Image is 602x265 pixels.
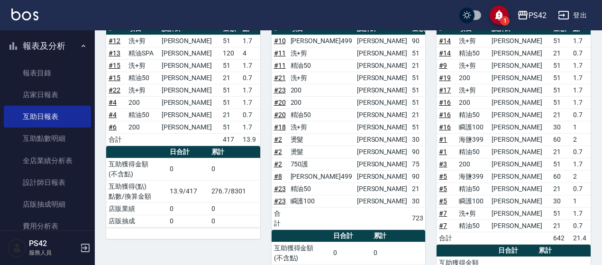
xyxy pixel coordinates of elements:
td: 0 [371,242,426,264]
td: 1.7 [571,158,591,170]
td: [PERSON_NAME] [159,72,220,84]
td: [PERSON_NAME] [489,195,550,207]
td: 0.7 [571,183,591,195]
a: #14 [439,37,451,45]
p: 服務人員 [29,248,77,257]
td: [PERSON_NAME] [355,183,410,195]
td: 燙髮 [288,146,355,158]
a: #14 [439,49,451,57]
td: [PERSON_NAME] [355,72,410,84]
td: [PERSON_NAME] [489,207,550,219]
td: 60 [551,170,571,183]
td: 精油50 [456,183,489,195]
td: 精油50 [456,146,489,158]
td: 90 [410,35,428,47]
a: #11 [274,49,286,57]
td: [PERSON_NAME] [355,158,410,170]
td: 瞬護100 [456,195,489,207]
td: [PERSON_NAME] [489,59,550,72]
td: 1.7 [571,72,591,84]
th: 累計 [371,230,426,242]
a: #2 [274,160,282,168]
td: 90 [410,170,428,183]
button: PS42 [513,6,550,25]
td: 13.9/417 [167,180,209,202]
a: #5 [439,197,447,205]
td: 51 [220,84,240,96]
td: 90 [410,146,428,158]
td: 75 [410,158,428,170]
a: #22 [109,86,120,94]
td: 21 [551,219,571,232]
td: [PERSON_NAME] [489,84,550,96]
td: [PERSON_NAME] [159,121,220,133]
td: 21 [551,47,571,59]
td: 51 [551,84,571,96]
a: #23 [274,86,286,94]
th: 日合計 [167,146,209,158]
td: [PERSON_NAME] [489,72,550,84]
td: 200 [288,84,355,96]
img: Logo [11,9,38,20]
td: [PERSON_NAME] [159,109,220,121]
td: [PERSON_NAME]499 [288,35,355,47]
td: 1.7 [240,84,260,96]
a: #4 [109,111,117,119]
td: 精油50 [288,59,355,72]
td: [PERSON_NAME] [159,96,220,109]
a: #8 [274,173,282,180]
td: 21 [410,109,428,121]
td: 200 [456,96,489,109]
td: 30 [551,195,571,207]
a: #5 [439,185,447,192]
a: #15 [109,74,120,82]
td: 洗+剪 [288,72,355,84]
td: [PERSON_NAME] [489,96,550,109]
td: 合計 [437,232,456,244]
td: 精油50 [126,109,159,121]
td: 店販業績 [106,202,167,215]
td: 0 [167,158,209,180]
a: #7 [439,210,447,217]
td: 1 [571,195,591,207]
button: 報表及分析 [4,34,91,58]
td: 洗+剪 [126,35,159,47]
td: [PERSON_NAME] [355,121,410,133]
td: 276.7/8301 [209,180,260,202]
td: 21 [551,109,571,121]
a: #7 [439,222,447,229]
td: 51 [220,35,240,47]
td: 21.4 [571,232,591,244]
td: 1.7 [571,84,591,96]
td: 0 [167,215,209,227]
td: 51 [551,158,571,170]
a: #2 [274,148,282,155]
td: 洗+剪 [456,207,489,219]
a: 互助點數明細 [4,128,91,149]
td: 51 [410,84,428,96]
td: 洗+剪 [456,35,489,47]
a: #17 [439,86,451,94]
a: 互助日報表 [4,106,91,128]
td: 51 [551,207,571,219]
a: #5 [439,173,447,180]
td: [PERSON_NAME] [355,84,410,96]
td: 60 [551,133,571,146]
a: #16 [439,123,451,131]
td: 642 [551,232,571,244]
a: 店販抽成明細 [4,193,91,215]
td: 21 [551,183,571,195]
td: 海鹽399 [456,133,489,146]
td: 200 [288,96,355,109]
td: [PERSON_NAME] [489,170,550,183]
td: 精油SPA [126,47,159,59]
td: 200 [456,72,489,84]
td: 精油50 [126,72,159,84]
a: #10 [274,37,286,45]
th: 日合計 [496,245,536,257]
h5: PS42 [29,239,77,248]
a: 報表目錄 [4,62,91,84]
td: [PERSON_NAME] [489,219,550,232]
a: #12 [109,37,120,45]
td: [PERSON_NAME] [355,146,410,158]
